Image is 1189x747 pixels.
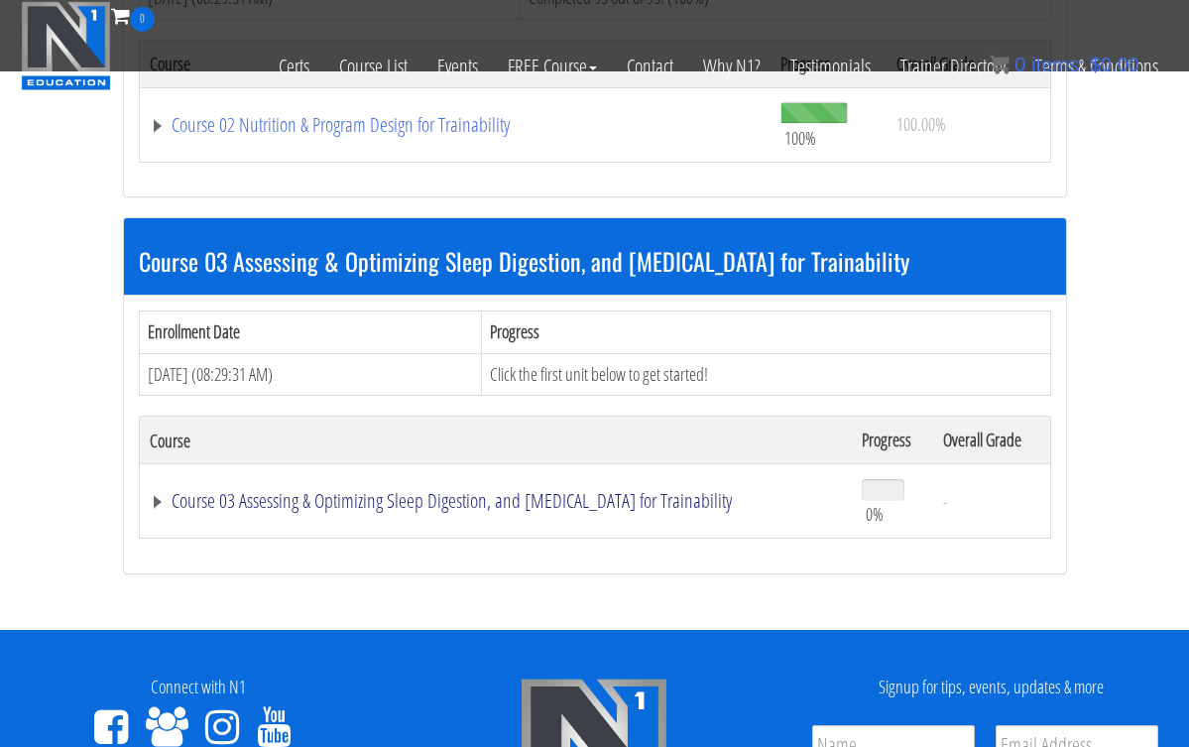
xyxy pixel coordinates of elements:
a: Course 02 Nutrition & Program Design for Trainability [150,115,762,135]
h3: Course 03 Assessing & Optimizing Sleep Digestion, and [MEDICAL_DATA] for Trainability [139,248,1051,274]
span: 0 [130,7,155,32]
span: 100% [784,127,816,149]
a: Testimonials [775,32,886,101]
a: Why N1? [688,32,775,101]
a: 0 [111,2,155,29]
a: FREE Course [493,32,612,101]
td: - [933,464,1050,539]
span: items: [1031,54,1084,75]
a: Trainer Directory [886,32,1020,101]
th: Enrollment Date [139,311,482,353]
a: Events [422,32,493,101]
h4: Signup for tips, events, updates & more [807,678,1174,697]
h4: Connect with N1 [15,678,382,697]
a: Certs [264,32,324,101]
bdi: 0.00 [1090,54,1139,75]
a: Contact [612,32,688,101]
span: 0% [866,503,884,525]
a: Course 03 Assessing & Optimizing Sleep Digestion, and [MEDICAL_DATA] for Trainability [150,491,842,511]
th: Overall Grade [933,417,1050,464]
td: [DATE] (08:29:31 AM) [139,353,482,396]
a: Course List [324,32,422,101]
a: 0 items: $0.00 [990,54,1139,75]
a: Terms & Conditions [1020,32,1173,101]
span: 0 [1014,54,1025,75]
th: Course [139,417,852,464]
img: icon11.png [990,55,1010,74]
td: Click the first unit below to get started! [482,353,1050,396]
th: Progress [482,311,1050,353]
img: n1-education [21,1,111,90]
th: Progress [852,417,934,464]
span: $ [1090,54,1101,75]
td: 100.00% [887,87,1050,162]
